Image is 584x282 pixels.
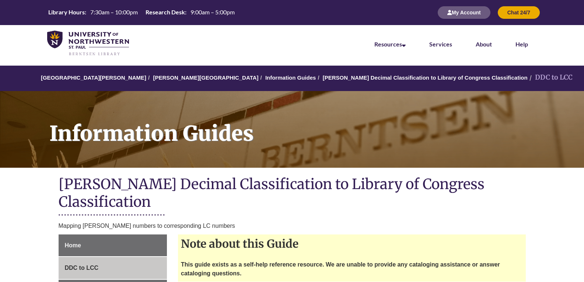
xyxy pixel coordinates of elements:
h2: Note about this Guide [178,234,526,253]
span: DDC to LCC [65,265,99,271]
h1: Information Guides [41,91,584,158]
a: Chat 24/7 [498,9,540,15]
a: Information Guides [265,74,316,81]
a: DDC to LCC [59,257,167,279]
a: [GEOGRAPHIC_DATA][PERSON_NAME] [41,74,146,81]
a: Hours Today [45,8,238,17]
li: DDC to LCC [528,72,573,83]
th: Research Desk: [143,8,188,16]
button: Chat 24/7 [498,6,540,19]
a: About [476,41,492,48]
button: My Account [438,6,490,19]
a: Services [429,41,452,48]
strong: This guide exists as a self-help reference resource. We are unable to provide any cataloging assi... [181,261,500,276]
span: 9:00am – 5:00pm [190,8,235,15]
a: Home [59,234,167,257]
a: Resources [374,41,406,48]
a: My Account [438,9,490,15]
h1: [PERSON_NAME] Decimal Classification to Library of Congress Classification [59,175,526,212]
a: Help [515,41,528,48]
img: UNWSP Library Logo [47,31,129,56]
table: Hours Today [45,8,238,16]
span: Home [65,242,81,248]
span: Mapping [PERSON_NAME] numbers to corresponding LC numbers [59,223,235,229]
a: [PERSON_NAME] Decimal Classification to Library of Congress Classification [323,74,528,81]
a: [PERSON_NAME][GEOGRAPHIC_DATA] [153,74,258,81]
span: 7:30am – 10:00pm [90,8,138,15]
th: Library Hours: [45,8,87,16]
